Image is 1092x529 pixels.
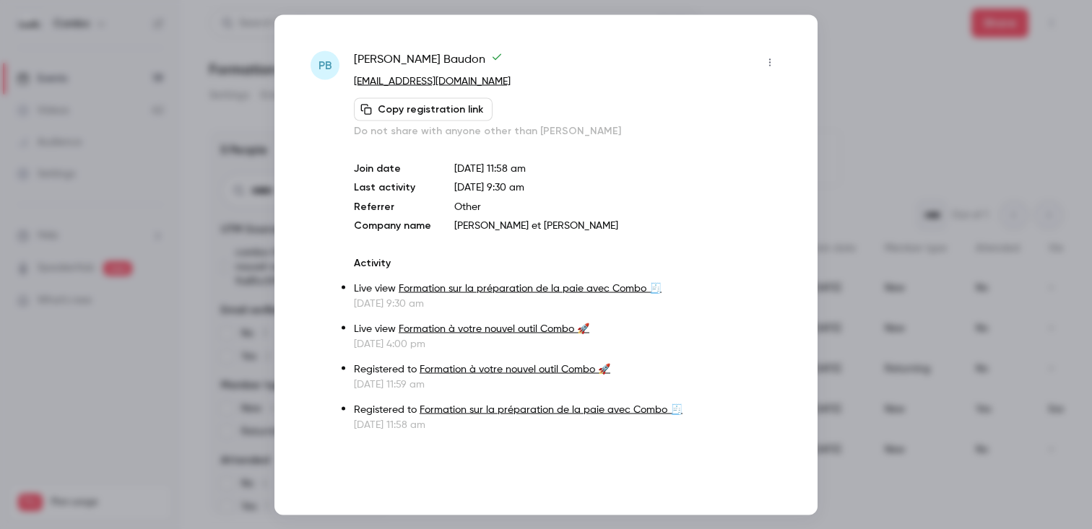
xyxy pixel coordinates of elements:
p: Join date [354,161,431,175]
p: [DATE] 4:00 pm [354,336,781,351]
a: Formation sur la préparation de la paie avec Combo 🧾 [399,283,662,293]
p: Referrer [354,199,431,214]
span: PB [318,56,332,74]
p: Registered to [354,362,781,377]
p: Other [454,199,781,214]
a: Formation à votre nouvel outil Combo 🚀 [399,323,589,333]
a: Formation à votre nouvel outil Combo 🚀 [420,364,610,374]
span: [PERSON_NAME] Baudon [354,51,503,74]
p: Live view [354,281,781,296]
a: [EMAIL_ADDRESS][DOMAIN_NAME] [354,76,511,86]
p: Registered to [354,402,781,417]
a: Formation sur la préparation de la paie avec Combo 🧾 [420,404,682,414]
p: Company name [354,218,431,232]
p: Do not share with anyone other than [PERSON_NAME] [354,123,781,138]
p: [DATE] 11:59 am [354,377,781,391]
p: [DATE] 11:58 am [354,417,781,432]
p: Activity [354,255,781,270]
button: Copy registration link [354,97,493,121]
p: [PERSON_NAME] et [PERSON_NAME] [454,218,781,232]
p: Live view [354,321,781,336]
p: [DATE] 9:30 am [354,296,781,310]
p: Last activity [354,180,431,195]
p: [DATE] 11:58 am [454,161,781,175]
span: [DATE] 9:30 am [454,182,524,192]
